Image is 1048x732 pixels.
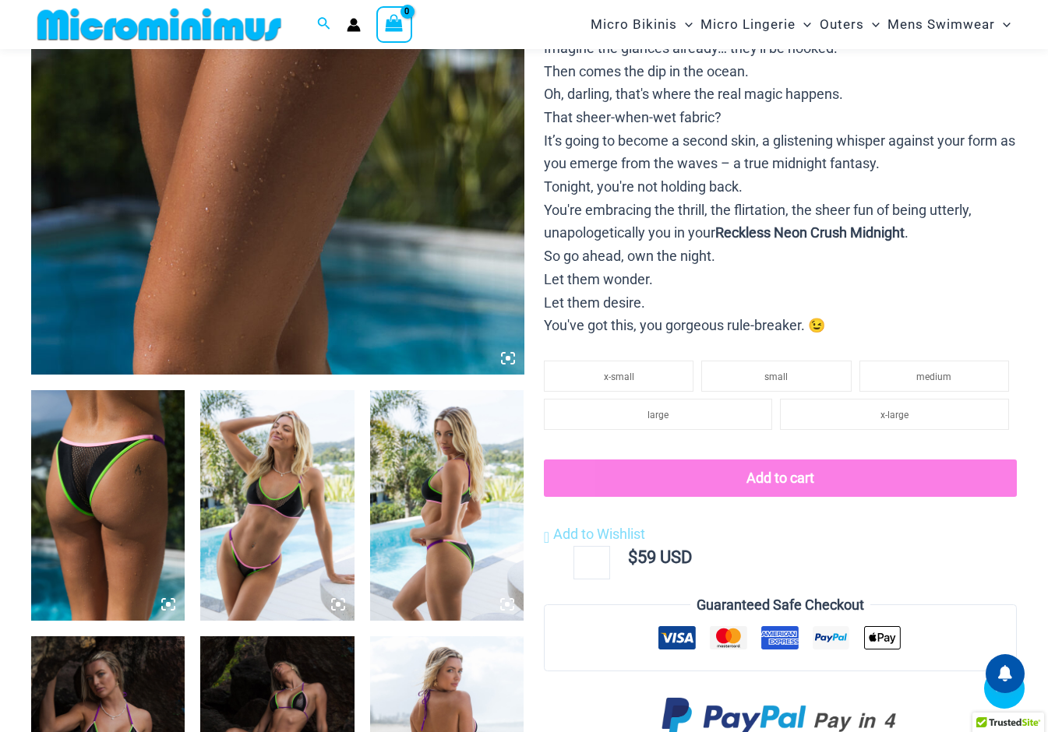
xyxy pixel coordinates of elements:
[544,459,1017,497] button: Add to cart
[544,361,693,392] li: x-small
[884,5,1014,44] a: Mens SwimwearMenu ToggleMenu Toggle
[764,371,788,382] span: small
[715,224,905,241] b: Reckless Neon Crush Midnight
[648,410,669,421] span: large
[604,371,634,382] span: x-small
[591,5,677,44] span: Micro Bikinis
[816,5,884,44] a: OutersMenu ToggleMenu Toggle
[584,2,1017,47] nav: Site Navigation
[573,546,610,579] input: Product quantity
[31,7,288,42] img: MM SHOP LOGO FLAT
[880,410,909,421] span: x-large
[376,6,412,42] a: View Shopping Cart, empty
[628,547,692,567] bdi: 59 USD
[200,390,354,621] img: Reckless Neon Crush Black Neon 349 Crop Top 296 Cheeky
[628,547,637,567] span: $
[544,399,773,430] li: large
[553,526,645,542] span: Add to Wishlist
[347,18,361,32] a: Account icon link
[995,5,1011,44] span: Menu Toggle
[544,523,645,546] a: Add to Wishlist
[677,5,693,44] span: Menu Toggle
[697,5,815,44] a: Micro LingerieMenu ToggleMenu Toggle
[317,15,331,34] a: Search icon link
[796,5,811,44] span: Menu Toggle
[587,5,697,44] a: Micro BikinisMenu ToggleMenu Toggle
[701,361,851,392] li: small
[916,371,951,382] span: medium
[864,5,880,44] span: Menu Toggle
[690,593,870,617] legend: Guaranteed Safe Checkout
[887,5,995,44] span: Mens Swimwear
[31,390,185,621] img: Reckless Neon Crush Black Neon 296 Cheeky
[820,5,864,44] span: Outers
[370,390,524,621] img: Reckless Neon Crush Black Neon 349 Crop Top 296 Cheeky
[780,399,1009,430] li: x-large
[700,5,796,44] span: Micro Lingerie
[859,361,1009,392] li: medium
